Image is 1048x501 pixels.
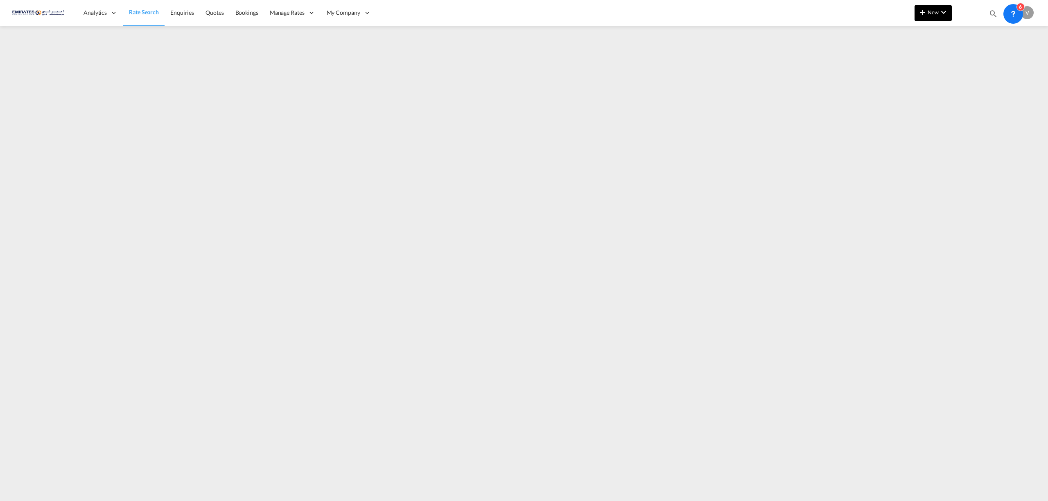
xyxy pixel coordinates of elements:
span: Bookings [235,9,258,16]
span: Enquiries [170,9,194,16]
div: V [1021,6,1034,19]
img: c67187802a5a11ec94275b5db69a26e6.png [12,4,68,22]
button: icon-plus 400-fgNewicon-chevron-down [915,5,952,21]
span: New [918,9,949,16]
span: My Company [327,9,360,17]
md-icon: icon-plus 400-fg [918,7,928,17]
div: Help [1003,6,1021,20]
span: Quotes [206,9,224,16]
md-icon: icon-chevron-down [939,7,949,17]
div: icon-magnify [989,9,998,21]
span: Rate Search [129,9,159,16]
span: Analytics [84,9,107,17]
md-icon: icon-magnify [989,9,998,18]
span: Help [1003,6,1016,20]
span: Manage Rates [270,9,305,17]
